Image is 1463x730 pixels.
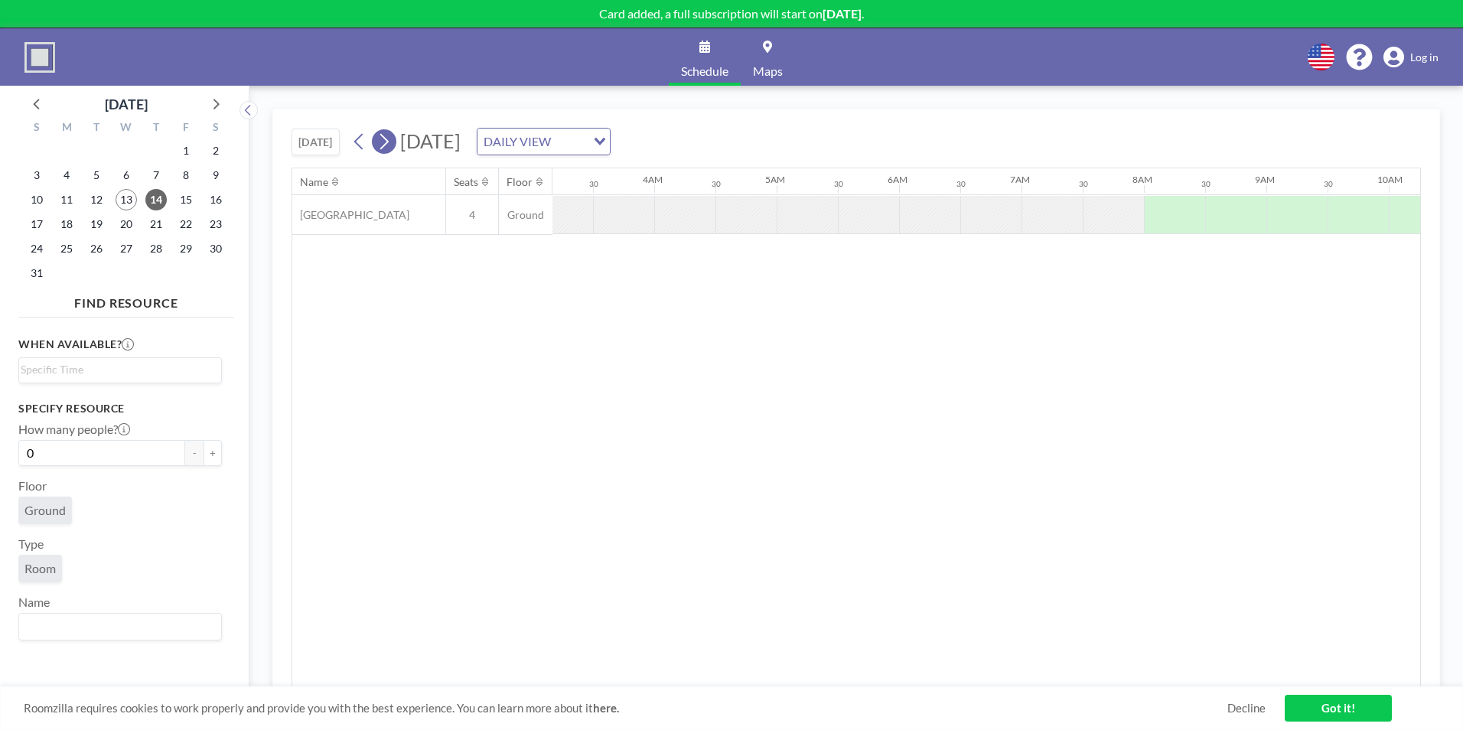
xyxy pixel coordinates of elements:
input: Search for option [21,361,213,378]
div: 7AM [1010,174,1030,185]
span: Monday, August 18, 2025 [56,213,77,235]
span: Room [24,561,56,576]
h3: Specify resource [18,402,222,416]
a: Schedule [669,28,741,86]
span: Monday, August 4, 2025 [56,165,77,186]
a: Got it! [1285,695,1392,722]
input: Search for option [556,132,585,152]
span: DAILY VIEW [481,132,554,152]
span: Saturday, August 16, 2025 [205,189,226,210]
label: How many people? [18,422,130,437]
span: [GEOGRAPHIC_DATA] [292,208,409,222]
div: 8AM [1132,174,1152,185]
input: Search for option [21,617,213,637]
span: Friday, August 1, 2025 [175,140,197,161]
span: Saturday, August 30, 2025 [205,238,226,259]
div: T [141,119,171,139]
span: Tuesday, August 19, 2025 [86,213,107,235]
div: Search for option [477,129,610,155]
label: Type [18,536,44,552]
div: 30 [956,179,966,189]
span: Sunday, August 24, 2025 [26,238,47,259]
div: Search for option [19,614,221,640]
div: 6AM [888,174,907,185]
span: Wednesday, August 6, 2025 [116,165,137,186]
span: Tuesday, August 12, 2025 [86,189,107,210]
button: [DATE] [292,129,340,155]
span: Ground [499,208,552,222]
div: W [112,119,142,139]
div: S [22,119,52,139]
span: Friday, August 8, 2025 [175,165,197,186]
span: Saturday, August 9, 2025 [205,165,226,186]
div: [DATE] [105,93,148,115]
div: S [200,119,230,139]
span: Wednesday, August 20, 2025 [116,213,137,235]
div: Search for option [19,358,221,381]
label: Name [18,595,50,610]
span: Sunday, August 31, 2025 [26,262,47,284]
a: Maps [741,28,795,86]
span: Roomzilla requires cookies to work properly and provide you with the best experience. You can lea... [24,701,1227,715]
a: here. [593,701,619,715]
span: Sunday, August 17, 2025 [26,213,47,235]
span: Thursday, August 21, 2025 [145,213,167,235]
div: Seats [454,175,478,189]
span: Log in [1410,51,1439,64]
b: [DATE] [823,6,862,21]
button: - [185,440,204,466]
span: Monday, August 11, 2025 [56,189,77,210]
span: Saturday, August 2, 2025 [205,140,226,161]
div: 30 [1079,179,1088,189]
div: 30 [1324,179,1333,189]
span: Thursday, August 28, 2025 [145,238,167,259]
span: Friday, August 22, 2025 [175,213,197,235]
span: Ground [24,503,66,518]
span: Maps [753,65,783,77]
div: 5AM [765,174,785,185]
span: Wednesday, August 27, 2025 [116,238,137,259]
div: 30 [1201,179,1210,189]
span: Tuesday, August 5, 2025 [86,165,107,186]
a: Log in [1383,47,1439,68]
span: 4 [446,208,498,222]
div: M [52,119,82,139]
span: [DATE] [400,129,461,152]
span: Thursday, August 14, 2025 [145,189,167,210]
span: Friday, August 15, 2025 [175,189,197,210]
div: Floor [507,175,533,189]
img: organization-logo [24,42,55,73]
span: Friday, August 29, 2025 [175,238,197,259]
span: Tuesday, August 26, 2025 [86,238,107,259]
span: Wednesday, August 13, 2025 [116,189,137,210]
div: 30 [589,179,598,189]
div: 30 [712,179,721,189]
label: Floor [18,478,47,494]
div: 30 [834,179,843,189]
span: Sunday, August 3, 2025 [26,165,47,186]
span: Thursday, August 7, 2025 [145,165,167,186]
span: Saturday, August 23, 2025 [205,213,226,235]
span: Monday, August 25, 2025 [56,238,77,259]
span: Schedule [681,65,728,77]
a: Decline [1227,701,1266,715]
h4: FIND RESOURCE [18,289,234,311]
div: Name [300,175,328,189]
div: F [171,119,200,139]
div: 9AM [1255,174,1275,185]
div: 4AM [643,174,663,185]
button: + [204,440,222,466]
div: T [82,119,112,139]
div: 10AM [1377,174,1403,185]
span: Sunday, August 10, 2025 [26,189,47,210]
